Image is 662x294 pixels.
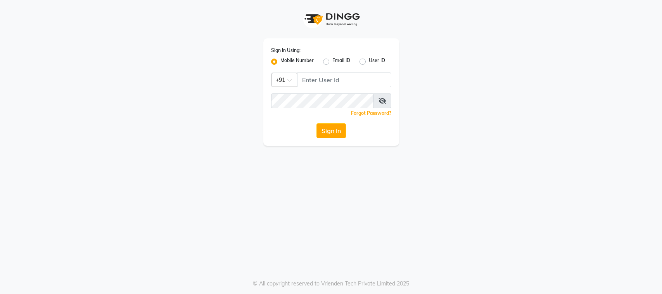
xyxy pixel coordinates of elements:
label: Mobile Number [280,57,314,66]
label: Sign In Using: [271,47,301,54]
button: Sign In [316,123,346,138]
img: logo1.svg [300,8,362,31]
input: Username [271,93,374,108]
input: Username [297,73,391,87]
a: Forgot Password? [351,110,391,116]
label: Email ID [332,57,350,66]
label: User ID [369,57,385,66]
